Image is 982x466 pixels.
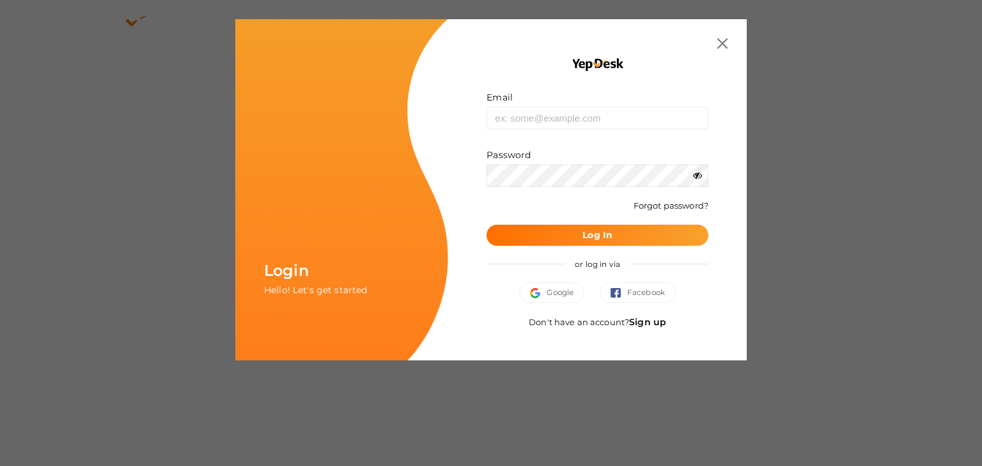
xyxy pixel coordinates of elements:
[629,316,666,328] a: Sign up
[487,107,708,129] input: ex: some@example.com
[487,225,708,246] button: Log In
[487,91,513,104] label: Email
[571,58,624,72] img: YEP_black_cropped.png
[600,282,676,303] button: Facebook
[565,250,630,278] span: or log in via
[530,288,547,298] img: google.svg
[717,38,728,49] img: close.svg
[264,284,367,296] span: Hello! Let's get started
[611,288,627,298] img: facebook.svg
[529,317,666,327] span: Don't have an account?
[487,149,531,161] label: Password
[582,229,612,241] b: Log In
[634,200,708,211] a: Forgot password?
[519,282,584,303] button: Google
[264,261,309,280] span: Login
